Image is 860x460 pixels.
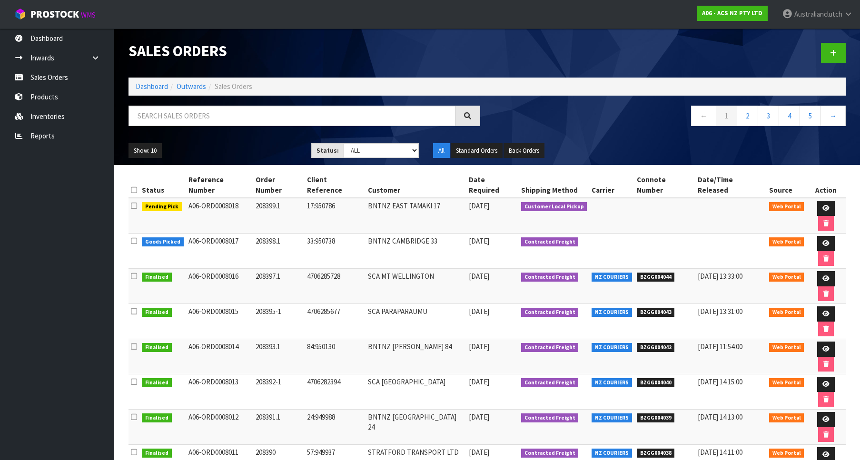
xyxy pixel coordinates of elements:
th: Source [767,172,807,198]
td: 208397.1 [253,269,305,304]
span: [DATE] 11:54:00 [698,342,742,351]
span: [DATE] 14:13:00 [698,412,742,421]
a: 5 [800,106,821,126]
td: 208395-1 [253,304,305,339]
span: [DATE] [469,201,489,210]
small: WMS [81,10,96,20]
td: 208398.1 [253,234,305,269]
span: Australianclutch [794,10,842,19]
td: BNTNZ [GEOGRAPHIC_DATA] 24 [366,410,466,445]
td: 4706282394 [305,374,366,410]
span: [DATE] [469,307,489,316]
span: NZ COURIERS [592,343,632,352]
span: [DATE] [469,272,489,281]
td: 208392-1 [253,374,305,410]
th: Status [139,172,186,198]
td: A06-ORD0008018 [186,198,253,234]
input: Search sales orders [129,106,455,126]
td: 208393.1 [253,339,305,374]
span: [DATE] [469,342,489,351]
span: NZ COURIERS [592,413,632,423]
span: Finalised [142,308,172,317]
span: Web Portal [769,273,804,282]
th: Shipping Method [519,172,590,198]
strong: A06 - ACS NZ PTY LTD [702,9,762,17]
span: Web Portal [769,449,804,458]
span: Finalised [142,413,172,423]
td: 208399.1 [253,198,305,234]
button: Show: 10 [129,143,162,158]
th: Connote Number [634,172,695,198]
th: Customer [366,172,466,198]
a: → [820,106,846,126]
span: Web Portal [769,202,804,212]
span: Sales Orders [215,82,252,91]
span: [DATE] [469,412,489,421]
span: [DATE] [469,377,489,386]
span: [DATE] 14:15:00 [698,377,742,386]
td: 4706285728 [305,269,366,304]
a: 1 [716,106,737,126]
span: BZGG004040 [637,378,675,388]
span: [DATE] [469,448,489,457]
th: Date Required [466,172,519,198]
td: BNTNZ [PERSON_NAME] 84 [366,339,466,374]
td: A06-ORD0008014 [186,339,253,374]
td: A06-ORD0008017 [186,234,253,269]
span: Contracted Freight [521,378,579,388]
span: BZGG004043 [637,308,675,317]
span: Web Portal [769,343,804,352]
td: 24:949988 [305,410,366,445]
span: Web Portal [769,308,804,317]
span: BZGG004044 [637,273,675,282]
th: Date/Time Released [695,172,767,198]
td: A06-ORD0008015 [186,304,253,339]
th: Carrier [589,172,634,198]
a: 4 [779,106,800,126]
th: Order Number [253,172,305,198]
span: Finalised [142,273,172,282]
strong: Status: [316,147,339,155]
button: Back Orders [504,143,544,158]
span: Contracted Freight [521,449,579,458]
span: Contracted Freight [521,308,579,317]
span: Customer Local Pickup [521,202,587,212]
td: SCA MT WELLINGTON [366,269,466,304]
span: ProStock [30,8,79,20]
img: cube-alt.png [14,8,26,20]
td: 17:950786 [305,198,366,234]
span: Web Portal [769,413,804,423]
span: Goods Picked [142,237,184,247]
span: Web Portal [769,237,804,247]
span: [DATE] [469,236,489,245]
span: BZGG004038 [637,449,675,458]
span: Finalised [142,378,172,388]
td: BNTNZ CAMBRIDGE 33 [366,234,466,269]
td: 208391.1 [253,410,305,445]
a: Dashboard [136,82,168,91]
span: NZ COURIERS [592,449,632,458]
span: Contracted Freight [521,237,579,247]
span: NZ COURIERS [592,378,632,388]
span: Finalised [142,449,172,458]
td: A06-ORD0008013 [186,374,253,410]
td: SCA [GEOGRAPHIC_DATA] [366,374,466,410]
td: BNTNZ EAST TAMAKI 17 [366,198,466,234]
span: Web Portal [769,378,804,388]
span: [DATE] 14:11:00 [698,448,742,457]
td: SCA PARAPARAUMU [366,304,466,339]
a: 3 [758,106,779,126]
a: Outwards [177,82,206,91]
span: NZ COURIERS [592,273,632,282]
span: Finalised [142,343,172,352]
th: Client Reference [305,172,366,198]
td: 33:950738 [305,234,366,269]
td: 4706285677 [305,304,366,339]
span: Pending Pick [142,202,182,212]
th: Action [806,172,846,198]
span: BZGG004042 [637,343,675,352]
nav: Page navigation [494,106,846,129]
a: ← [691,106,716,126]
th: Reference Number [186,172,253,198]
td: A06-ORD0008012 [186,410,253,445]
